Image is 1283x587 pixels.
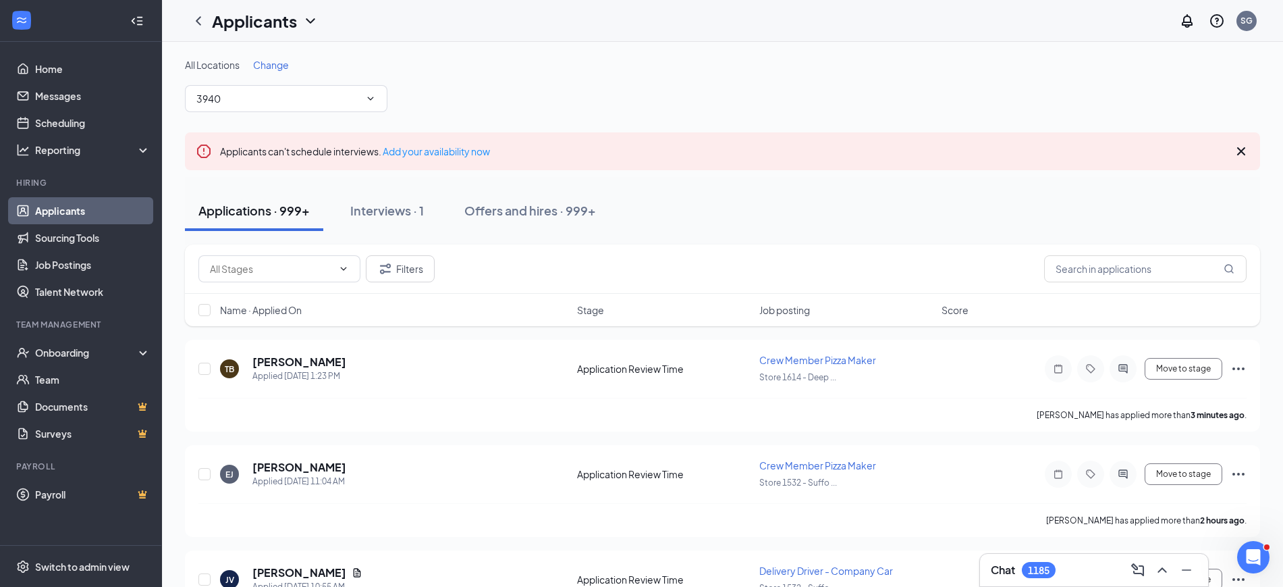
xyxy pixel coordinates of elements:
[225,574,234,586] div: JV
[220,303,302,317] span: Name · Applied On
[1230,361,1247,377] svg: Ellipses
[1154,562,1170,578] svg: ChevronUp
[1179,13,1195,29] svg: Notifications
[1046,515,1247,526] p: [PERSON_NAME] has applied more than .
[941,303,968,317] span: Score
[377,261,393,277] svg: Filter
[16,143,30,157] svg: Analysis
[1145,358,1222,380] button: Move to stage
[1176,559,1197,581] button: Minimize
[1083,363,1099,374] svg: Tag
[338,263,349,274] svg: ChevronDown
[1050,363,1066,374] svg: Note
[15,14,28,27] svg: WorkstreamLogo
[1044,255,1247,282] input: Search in applications
[16,177,148,188] div: Hiring
[1083,469,1099,480] svg: Tag
[1127,559,1149,581] button: ComposeMessage
[252,475,346,488] div: Applied [DATE] 11:04 AM
[366,255,435,282] button: Filter Filters
[577,303,604,317] span: Stage
[185,59,240,71] span: All Locations
[302,13,319,29] svg: ChevronDown
[225,469,234,480] div: EJ
[1200,515,1245,526] b: 2 hours ago
[759,478,837,488] span: Store 1532 - Suffo ...
[190,13,207,29] svg: ChevronLeft
[210,261,333,276] input: All Stages
[35,560,130,573] div: Switch to admin view
[1240,15,1253,26] div: SG
[220,145,490,157] span: Applicants can't schedule interviews.
[35,366,151,393] a: Team
[1115,363,1131,374] svg: ActiveChat
[196,143,212,159] svg: Error
[759,354,876,366] span: Crew Member Pizza Maker
[1230,466,1247,482] svg: Ellipses
[252,565,346,580] h5: [PERSON_NAME]
[16,461,148,472] div: Payroll
[16,346,30,359] svg: UserCheck
[130,14,144,28] svg: Collapse
[577,467,751,481] div: Application Review Time
[991,563,1015,578] h3: Chat
[35,224,151,251] a: Sourcing Tools
[35,278,151,305] a: Talent Network
[350,202,424,219] div: Interviews · 1
[1191,410,1245,420] b: 3 minutes ago
[1237,541,1270,573] iframe: Intercom live chat
[383,145,490,157] a: Add your availability now
[253,59,289,71] span: Change
[252,369,346,383] div: Applied [DATE] 1:23 PM
[212,9,297,32] h1: Applicants
[464,202,596,219] div: Offers and hires · 999+
[1050,469,1066,480] svg: Note
[252,355,346,369] h5: [PERSON_NAME]
[759,459,876,471] span: Crew Member Pizza Maker
[352,567,362,578] svg: Document
[35,346,139,359] div: Onboarding
[1037,409,1247,421] p: [PERSON_NAME] has applied more than .
[1209,13,1225,29] svg: QuestionInfo
[198,202,310,219] div: Applications · 999+
[35,251,151,278] a: Job Postings
[16,560,30,573] svg: Settings
[577,573,751,586] div: Application Review Time
[577,362,751,376] div: Application Review Time
[35,55,151,82] a: Home
[35,82,151,109] a: Messages
[35,197,151,224] a: Applicants
[759,372,836,382] span: Store 1614 - Deep ...
[225,363,234,375] div: TB
[16,319,148,330] div: Team Management
[35,393,151,420] a: DocumentsCrown
[35,143,151,157] div: Reporting
[1178,562,1195,578] svg: Minimize
[35,420,151,447] a: SurveysCrown
[35,481,151,508] a: PayrollCrown
[365,93,376,104] svg: ChevronDown
[759,565,893,577] span: Delivery Driver - Company Car
[196,91,360,106] input: All Job Postings
[1115,469,1131,480] svg: ActiveChat
[1233,143,1249,159] svg: Cross
[1151,559,1173,581] button: ChevronUp
[1224,263,1234,274] svg: MagnifyingGlass
[1145,463,1222,485] button: Move to stage
[759,303,810,317] span: Job posting
[1130,562,1146,578] svg: ComposeMessage
[1028,565,1049,576] div: 1185
[35,109,151,136] a: Scheduling
[252,460,346,475] h5: [PERSON_NAME]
